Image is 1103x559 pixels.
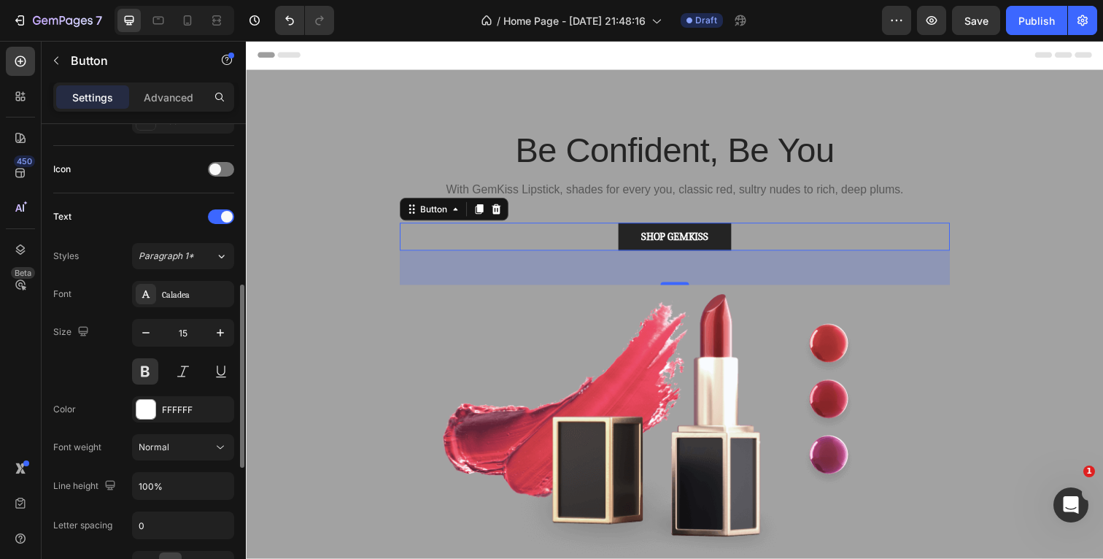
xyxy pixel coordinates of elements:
[53,441,101,454] div: Font weight
[53,519,112,532] div: Letter spacing
[53,250,79,263] div: Styles
[53,323,92,342] div: Size
[1083,466,1095,477] span: 1
[503,13,646,28] span: Home Page - [DATE] 21:48:16
[133,512,233,539] input: Auto
[53,163,71,176] div: Icon
[695,14,717,27] span: Draft
[139,442,169,452] span: Normal
[162,404,231,417] div: FFFFFF
[72,90,113,105] p: Settings
[11,267,35,279] div: Beta
[1006,6,1067,35] button: Publish
[14,155,35,167] div: 450
[139,250,194,263] span: Paragraph 1*
[157,250,719,531] img: Alt Image
[1053,487,1088,523] iframe: Intercom live chat
[132,243,234,269] button: Paragraph 1*
[964,15,988,27] span: Save
[144,90,193,105] p: Advanced
[162,288,231,301] div: Caladea
[53,403,76,416] div: Color
[53,477,119,496] div: Line height
[175,166,208,179] div: Button
[133,473,233,499] input: Auto
[246,41,1103,559] iframe: Design area
[53,288,71,301] div: Font
[96,12,102,29] p: 7
[71,52,195,69] p: Button
[6,6,109,35] button: 7
[497,13,500,28] span: /
[132,434,234,460] button: Normal
[1018,13,1055,28] div: Publish
[275,6,334,35] div: Undo/Redo
[952,6,1000,35] button: Save
[53,210,71,223] div: Text
[403,195,472,206] div: SHOP GEMKISS
[380,186,495,215] button: SHOP GEMKISS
